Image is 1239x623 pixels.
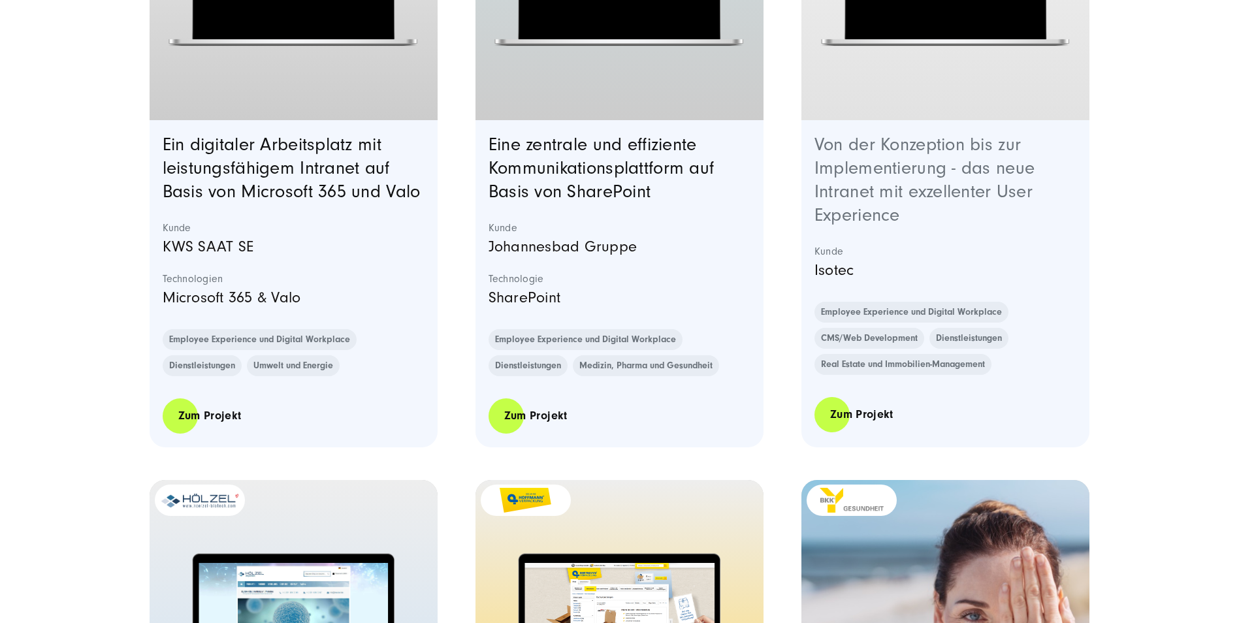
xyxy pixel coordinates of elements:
[163,285,425,310] p: Microsoft 365 & Valo
[814,354,991,375] a: Real Estate und Immobilien-Management
[814,396,909,433] a: Zum Projekt
[814,258,1077,283] p: Isotec
[814,328,924,349] a: CMS/Web Development
[489,272,751,285] strong: Technologie
[163,234,425,259] p: KWS SAAT SE
[489,355,568,376] a: Dienstleistungen
[814,302,1008,323] a: Employee Experience und Digital Workplace
[489,397,583,434] a: Zum Projekt
[489,221,751,234] strong: Kunde
[814,245,1077,258] strong: Kunde
[163,272,425,285] strong: Technologien
[163,329,357,350] a: Employee Experience und Digital Workplace
[489,135,715,202] a: Eine zentrale und effiziente Kommunikationsplattform auf Basis von SharePoint
[500,488,551,513] img: hoffmann_verpackung
[929,328,1008,349] a: Dienstleistungen
[161,494,238,507] img: hoelzel_diagnostica
[163,221,425,234] strong: Kunde
[489,285,751,310] p: SharePoint
[247,355,340,376] a: Umwelt und Energie
[163,135,421,202] a: Ein digitaler Arbeitsplatz mit leistungsfähigem Intranet auf Basis von Microsoft 365 und Valo
[489,234,751,259] p: Johannesbad Gruppe
[163,355,242,376] a: Dienstleistungen
[163,397,257,434] a: Zum Projekt
[573,355,719,376] a: Medizin, Pharma und Gesundheit
[820,488,884,513] img: BKK-gesundheit-1
[814,135,1035,225] a: Von der Konzeption bis zur Implementierung - das neue Intranet mit exzellenter User Experience
[489,329,683,350] a: Employee Experience und Digital Workplace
